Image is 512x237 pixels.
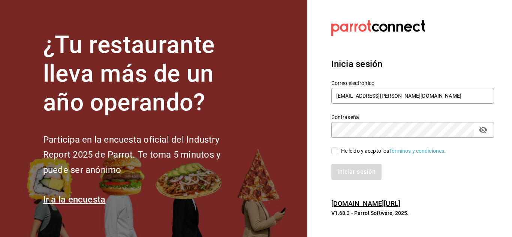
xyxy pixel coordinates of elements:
[331,209,494,217] p: V1.68.3 - Parrot Software, 2025.
[43,194,106,205] a: Ir a la encuesta
[331,57,494,71] h3: Inicia sesión
[331,200,400,207] a: [DOMAIN_NAME][URL]
[331,115,494,120] label: Contraseña
[389,148,446,154] a: Términos y condiciones.
[341,147,446,155] div: He leído y acepto los
[43,132,246,178] h2: Participa en la encuesta oficial del Industry Report 2025 de Parrot. Te toma 5 minutos y puede se...
[331,80,494,86] label: Correo electrónico
[43,31,246,117] h1: ¿Tu restaurante lleva más de un año operando?
[477,124,490,136] button: passwordField
[331,88,494,104] input: Ingresa tu correo electrónico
